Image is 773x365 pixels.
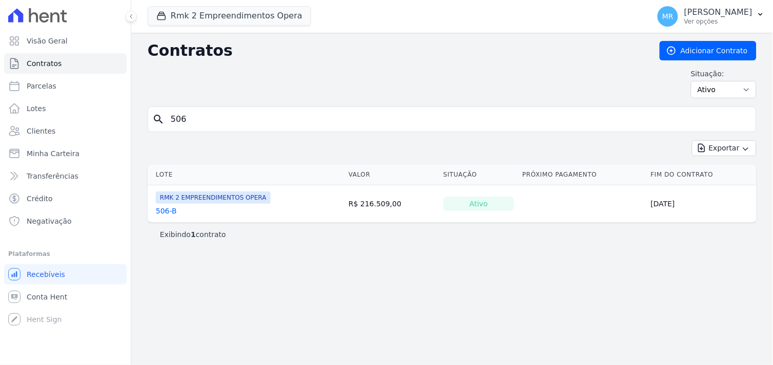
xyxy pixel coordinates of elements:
[27,126,55,136] span: Clientes
[344,164,439,185] th: Valor
[4,188,127,209] a: Crédito
[662,13,674,20] span: MR
[4,287,127,307] a: Conta Hent
[4,264,127,285] a: Recebíveis
[647,185,757,223] td: [DATE]
[27,148,79,159] span: Minha Carteira
[692,140,757,156] button: Exportar
[27,292,67,302] span: Conta Hent
[649,2,773,31] button: MR [PERSON_NAME] Ver opções
[439,164,518,185] th: Situação
[647,164,757,185] th: Fim do Contrato
[148,6,311,26] button: Rmk 2 Empreendimentos Opera
[4,53,127,74] a: Contratos
[4,98,127,119] a: Lotes
[4,166,127,186] a: Transferências
[443,197,514,211] div: Ativo
[160,229,226,240] p: Exibindo contrato
[4,31,127,51] a: Visão Geral
[27,171,78,181] span: Transferências
[27,269,65,280] span: Recebíveis
[4,121,127,141] a: Clientes
[660,41,757,60] a: Adicionar Contrato
[4,76,127,96] a: Parcelas
[4,143,127,164] a: Minha Carteira
[518,164,646,185] th: Próximo Pagamento
[27,81,56,91] span: Parcelas
[148,41,643,60] h2: Contratos
[4,211,127,231] a: Negativação
[344,185,439,223] td: R$ 216.509,00
[691,69,757,79] label: Situação:
[165,109,752,130] input: Buscar por nome do lote
[684,17,752,26] p: Ver opções
[27,36,68,46] span: Visão Geral
[191,230,196,239] b: 1
[156,206,177,216] a: 506-B
[684,7,752,17] p: [PERSON_NAME]
[152,113,165,125] i: search
[8,248,123,260] div: Plataformas
[148,164,344,185] th: Lote
[27,103,46,114] span: Lotes
[27,216,72,226] span: Negativação
[27,194,53,204] span: Crédito
[27,58,62,69] span: Contratos
[156,191,271,204] span: RMK 2 EMPREENDIMENTOS OPERA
